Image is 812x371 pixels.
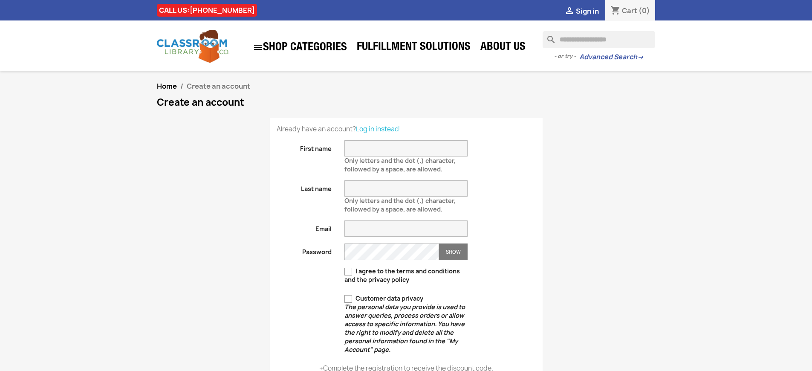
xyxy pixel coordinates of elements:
a: SHOP CATEGORIES [249,38,351,57]
i:  [564,6,575,17]
input: Password input [344,243,439,260]
a: Fulfillment Solutions [353,39,475,56]
input: Search [543,31,655,48]
span: (0) [639,6,650,15]
span: Create an account [187,81,250,91]
em: The personal data you provide is used to answer queries, process orders or allow access to specif... [344,303,465,354]
span: Cart [622,6,637,15]
img: Classroom Library Company [157,30,229,63]
label: Last name [270,180,338,193]
a: [PHONE_NUMBER] [190,6,255,15]
i:  [253,42,263,52]
h1: Create an account [157,97,656,107]
a: Log in instead! [356,125,401,133]
button: Show [439,243,468,260]
i: shopping_cart [610,6,621,16]
label: First name [270,140,338,153]
p: Already have an account? [277,125,536,133]
label: I agree to the terms and conditions and the privacy policy [344,267,468,284]
span: → [637,53,644,61]
span: Only letters and the dot (.) character, followed by a space, are allowed. [344,153,456,173]
span: - or try - [554,52,579,61]
a: Advanced Search→ [579,53,644,61]
label: Email [270,220,338,233]
a:  Sign in [564,6,599,16]
label: Password [270,243,338,256]
a: About Us [476,39,530,56]
div: CALL US: [157,4,257,17]
label: Customer data privacy [344,294,468,354]
span: Only letters and the dot (.) character, followed by a space, are allowed. [344,193,456,213]
span: Sign in [576,6,599,16]
i: search [543,31,553,41]
a: Home [157,81,177,91]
